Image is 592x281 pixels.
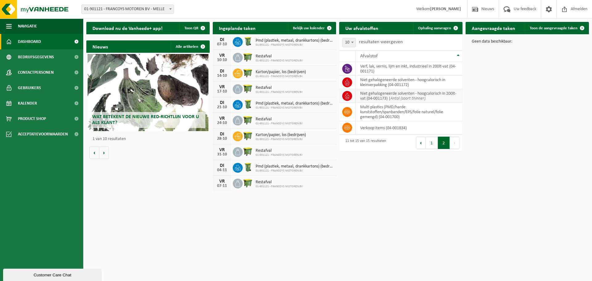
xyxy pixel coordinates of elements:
[216,53,228,58] div: VR
[293,26,325,30] span: Bekijk uw kalender
[216,184,228,188] div: 07-11
[360,54,378,59] span: Afvalstof
[99,147,109,159] button: Volgende
[356,62,462,76] td: verf, lak, vernis, lijm en inkt, industrieel in 200lt-vat (04-001171)
[92,114,199,125] span: Wat betekent de nieuwe RED-richtlijn voor u als klant?
[216,168,228,172] div: 04-11
[171,40,209,53] a: Alle artikelen
[18,80,41,96] span: Gebruikers
[216,89,228,94] div: 17-10
[89,147,99,159] button: Vorige
[256,101,333,106] span: Pmd (plastiek, metaal, drankkartons) (bedrijven)
[216,100,228,105] div: DI
[86,22,169,34] h2: Download nu de Vanheede+ app!
[256,138,306,141] span: 01-901121 - FRANCOYS MOTOREN BV
[418,26,451,30] span: Ophaling aanvragen
[390,96,425,101] i: Antol (soort thinner)
[256,90,303,94] span: 01-901121 - FRANCOYS MOTOREN BV
[216,179,228,184] div: VR
[216,69,228,74] div: DI
[530,26,578,30] span: Toon de aangevraagde taken
[216,116,228,121] div: VR
[256,133,306,138] span: Karton/papier, los (bedrijven)
[426,137,438,149] button: 1
[216,105,228,110] div: 21-10
[359,39,403,44] label: resultaten weergeven
[416,137,426,149] button: Previous
[256,59,303,63] span: 01-901121 - FRANCOYS MOTOREN BV
[184,26,198,30] span: Toon QR
[243,115,253,125] img: WB-1100-HPE-GN-50
[243,83,253,94] img: WB-1100-HPE-GN-50
[243,178,253,188] img: WB-1100-HPE-GN-50
[356,103,462,121] td: multi plastics (PMD/harde kunststoffen/spanbanden/EPS/folie naturel/folie gemengd) (04-001700)
[256,185,303,188] span: 01-901121 - FRANCOYS MOTOREN BV
[438,137,450,149] button: 2
[3,267,103,281] iframe: chat widget
[256,122,303,126] span: 01-901121 - FRANCOYS MOTOREN BV
[525,22,588,34] a: Toon de aangevraagde taken
[342,136,386,150] div: 11 tot 15 van 15 resultaten
[216,121,228,125] div: 24-10
[288,22,335,34] a: Bekijk uw kalender
[216,152,228,157] div: 31-10
[256,180,303,185] span: Restafval
[213,22,262,34] h2: Ingeplande taken
[216,42,228,47] div: 07-10
[18,49,54,65] span: Bedrijfsgegevens
[82,5,174,14] span: 01-901121 - FRANCOYS MOTOREN BV - MELLE
[342,38,356,47] span: 10
[256,75,306,78] span: 01-901121 - FRANCOYS MOTOREN BV
[256,169,333,173] span: 01-901121 - FRANCOYS MOTOREN BV
[179,22,209,34] button: Toon QR
[18,34,41,49] span: Dashboard
[216,58,228,62] div: 10-10
[243,162,253,172] img: WB-0240-HPE-GN-50
[256,85,303,90] span: Restafval
[216,74,228,78] div: 14-10
[18,126,68,142] span: Acceptatievoorwaarden
[256,153,303,157] span: 01-901121 - FRANCOYS MOTOREN BV
[216,37,228,42] div: DI
[339,22,384,34] h2: Uw afvalstoffen
[92,137,207,141] p: 1 van 10 resultaten
[216,147,228,152] div: VR
[256,164,333,169] span: Pmd (plastiek, metaal, drankkartons) (bedrijven)
[18,19,37,34] span: Navigatie
[86,40,114,52] h2: Nieuws
[256,38,333,43] span: Pmd (plastiek, metaal, drankkartons) (bedrijven)
[216,132,228,137] div: DI
[472,39,583,44] p: Geen data beschikbaar.
[216,85,228,89] div: VR
[256,148,303,153] span: Restafval
[256,117,303,122] span: Restafval
[256,43,333,47] span: 01-901121 - FRANCOYS MOTOREN BV
[243,130,253,141] img: WB-1100-HPE-GN-50
[243,99,253,110] img: WB-0240-HPE-GN-50
[356,89,462,103] td: niet gehalogeneerde solventen - hoogcalorisch in 200lt-vat (04-001173) |
[430,7,461,11] strong: [PERSON_NAME]
[256,70,306,75] span: Karton/papier, los (bedrijven)
[88,54,208,131] a: Wat betekent de nieuwe RED-richtlijn voor u als klant?
[450,137,459,149] button: Next
[18,96,37,111] span: Kalender
[413,22,462,34] a: Ophaling aanvragen
[343,38,356,47] span: 10
[466,22,521,34] h2: Aangevraagde taken
[216,137,228,141] div: 28-10
[243,146,253,157] img: WB-1100-HPE-GN-50
[243,52,253,62] img: WB-1100-HPE-GN-50
[216,163,228,168] div: DI
[356,76,462,89] td: niet gehalogeneerde solventen - hoogcalorisch in kleinverpakking (04-001172)
[18,111,46,126] span: Product Shop
[256,54,303,59] span: Restafval
[256,106,333,110] span: 01-901121 - FRANCOYS MOTOREN BV
[243,68,253,78] img: WB-1100-HPE-GN-50
[243,36,253,47] img: WB-0240-HPE-GN-50
[18,65,54,80] span: Contactpersonen
[81,5,174,14] span: 01-901121 - FRANCOYS MOTOREN BV - MELLE
[356,121,462,134] td: verkoop items (04-001834)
